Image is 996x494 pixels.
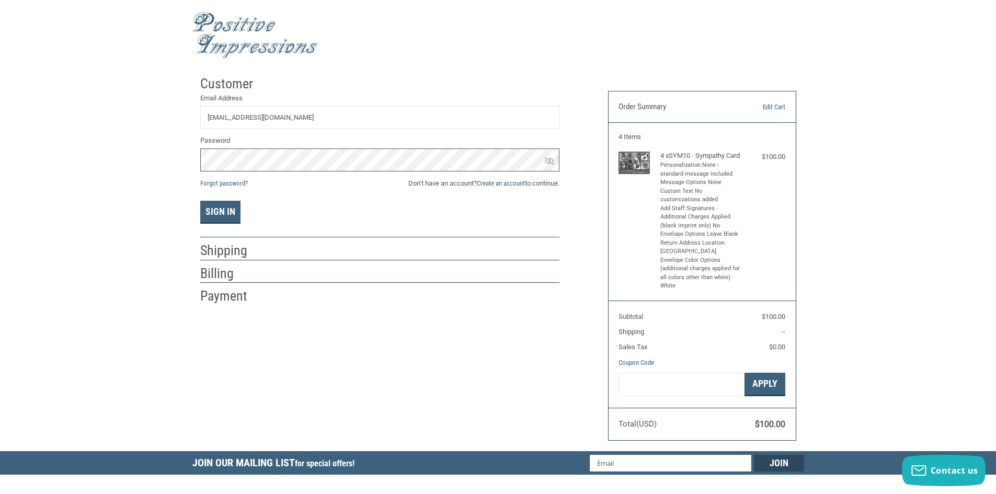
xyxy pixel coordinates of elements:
li: Message Options None [660,178,741,187]
label: Email Address [200,93,559,104]
h2: Customer [200,75,261,93]
a: Edit Cart [732,102,785,112]
span: $100.00 [762,313,785,320]
li: Envelope Color Options (additional charges applied for all colors other than white) White [660,256,741,291]
span: for special offers! [295,458,354,468]
h2: Payment [200,288,261,305]
button: Contact us [902,455,986,486]
a: Coupon Code [619,359,654,366]
input: Join [754,455,804,472]
span: Contact us [931,465,978,476]
h3: 4 Items [619,133,785,141]
button: Sign In [200,201,241,224]
span: Subtotal [619,313,643,320]
span: Total (USD) [619,419,657,429]
li: Custom Text No customizations added [660,187,741,204]
span: -- [781,328,785,336]
h3: Order Summary [619,102,732,112]
li: Personalization None - standard message included [660,161,741,178]
div: $100.00 [743,152,785,162]
span: $100.00 [755,419,785,429]
input: Email [590,455,751,472]
h2: Shipping [200,242,261,259]
a: Forgot password? [200,179,248,187]
h2: Billing [200,265,261,282]
li: Add Staff Signatures - Additional Charges Applied (black imprint only) No [660,204,741,231]
input: Gift Certificate or Coupon Code [619,373,745,396]
h5: Join Our Mailing List [192,451,360,478]
span: $0.00 [769,343,785,351]
button: Apply [745,373,785,396]
li: Return Address Location [GEOGRAPHIC_DATA] [660,239,741,256]
img: Positive Impressions [192,12,318,59]
span: Shipping [619,328,644,336]
span: Sales Tax [619,343,647,351]
a: Create an account [477,179,525,187]
label: Password [200,135,559,146]
h4: 4 x SYM10 - Sympathy Card [660,152,741,160]
span: Don’t have an account? to continue. [408,178,559,189]
li: Envelope Options Leave Blank [660,230,741,239]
